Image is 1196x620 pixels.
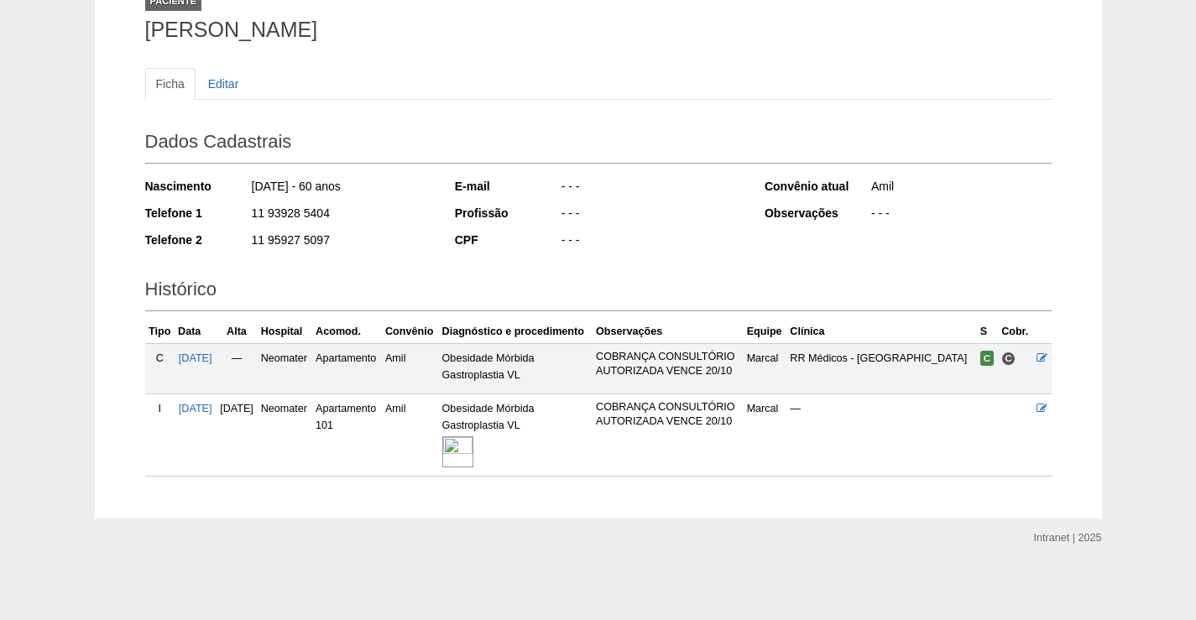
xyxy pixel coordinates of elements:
[145,232,250,248] div: Telefone 2
[258,394,312,477] td: Neomater
[145,178,250,195] div: Nascimento
[216,320,257,344] th: Alta
[744,343,787,393] td: Marcal
[980,351,995,366] span: Confirmada
[455,205,560,221] div: Profissão
[998,320,1033,344] th: Cobr.
[786,320,976,344] th: Clínica
[250,205,432,226] div: 11 93928 5404
[977,320,998,344] th: S
[145,320,175,344] th: Tipo
[258,343,312,393] td: Neomater
[765,205,870,221] div: Observações
[179,352,212,364] a: [DATE]
[145,205,250,221] div: Telefone 1
[439,320,593,344] th: Diagnóstico e procedimento
[220,403,253,414] span: [DATE]
[560,205,742,226] div: - - -
[258,320,312,344] th: Hospital
[744,394,787,477] td: Marcal
[179,403,212,414] a: [DATE]
[596,350,740,378] p: COBRANÇA CONSULTÓRIO AUTORIZADA VENCE 20/10
[870,178,1052,199] div: Amil
[596,400,740,429] p: COBRANÇA CONSULTÓRIO AUTORIZADA VENCE 20/10
[216,343,257,393] td: —
[786,343,976,393] td: RR Médicos - [GEOGRAPHIC_DATA]
[560,178,742,199] div: - - -
[149,350,172,367] div: C
[145,68,196,100] a: Ficha
[312,343,382,393] td: Apartamento
[312,320,382,344] th: Acomod.
[870,205,1052,226] div: - - -
[765,178,870,195] div: Convênio atual
[145,125,1052,164] h2: Dados Cadastrais
[197,68,250,100] a: Editar
[593,320,744,344] th: Observações
[145,19,1052,40] h1: [PERSON_NAME]
[250,178,432,199] div: [DATE] - 60 anos
[439,394,593,477] td: Obesidade Mórbida Gastroplastia VL
[1034,529,1102,546] div: Intranet | 2025
[382,394,439,477] td: Amil
[455,178,560,195] div: E-mail
[382,343,439,393] td: Amil
[145,273,1052,311] h2: Histórico
[455,232,560,248] div: CPF
[149,400,172,417] div: I
[312,394,382,477] td: Apartamento 101
[439,343,593,393] td: Obesidade Mórbida Gastroplastia VL
[382,320,439,344] th: Convênio
[175,320,216,344] th: Data
[560,232,742,253] div: - - -
[1001,352,1016,366] span: Consultório
[250,232,432,253] div: 11 95927 5097
[786,394,976,477] td: —
[744,320,787,344] th: Equipe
